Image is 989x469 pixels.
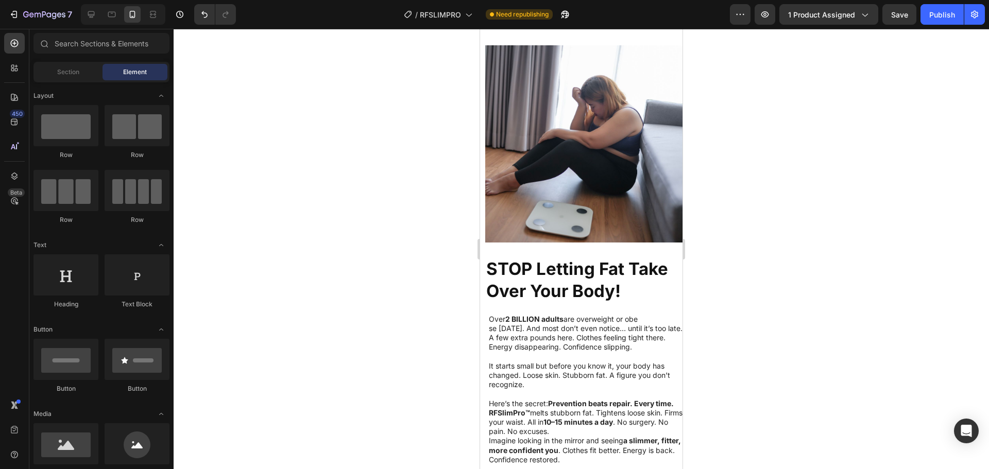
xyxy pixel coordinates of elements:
[4,4,77,25] button: 7
[33,384,98,393] div: Button
[496,10,549,19] span: Need republishing
[153,406,169,422] span: Toggle open
[105,215,169,224] div: Row
[788,9,855,20] span: 1 product assigned
[8,188,25,197] div: Beta
[194,4,236,25] div: Undo/Redo
[57,67,79,77] span: Section
[415,9,418,20] span: /
[33,215,98,224] div: Row
[920,4,964,25] button: Publish
[67,8,72,21] p: 7
[10,110,25,118] div: 450
[105,150,169,160] div: Row
[33,150,98,160] div: Row
[891,10,908,19] span: Save
[33,91,54,100] span: Layout
[33,409,52,419] span: Media
[420,9,461,20] span: RFSLIMPRO
[779,4,878,25] button: 1 product assigned
[153,237,169,253] span: Toggle open
[105,384,169,393] div: Button
[123,67,147,77] span: Element
[929,9,955,20] div: Publish
[33,325,53,334] span: Button
[153,321,169,338] span: Toggle open
[480,29,683,469] iframe: Design area
[33,300,98,309] div: Heading
[33,240,46,250] span: Text
[33,33,169,54] input: Search Sections & Elements
[954,419,979,443] div: Open Intercom Messenger
[153,88,169,104] span: Toggle open
[105,300,169,309] div: Text Block
[882,4,916,25] button: Save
